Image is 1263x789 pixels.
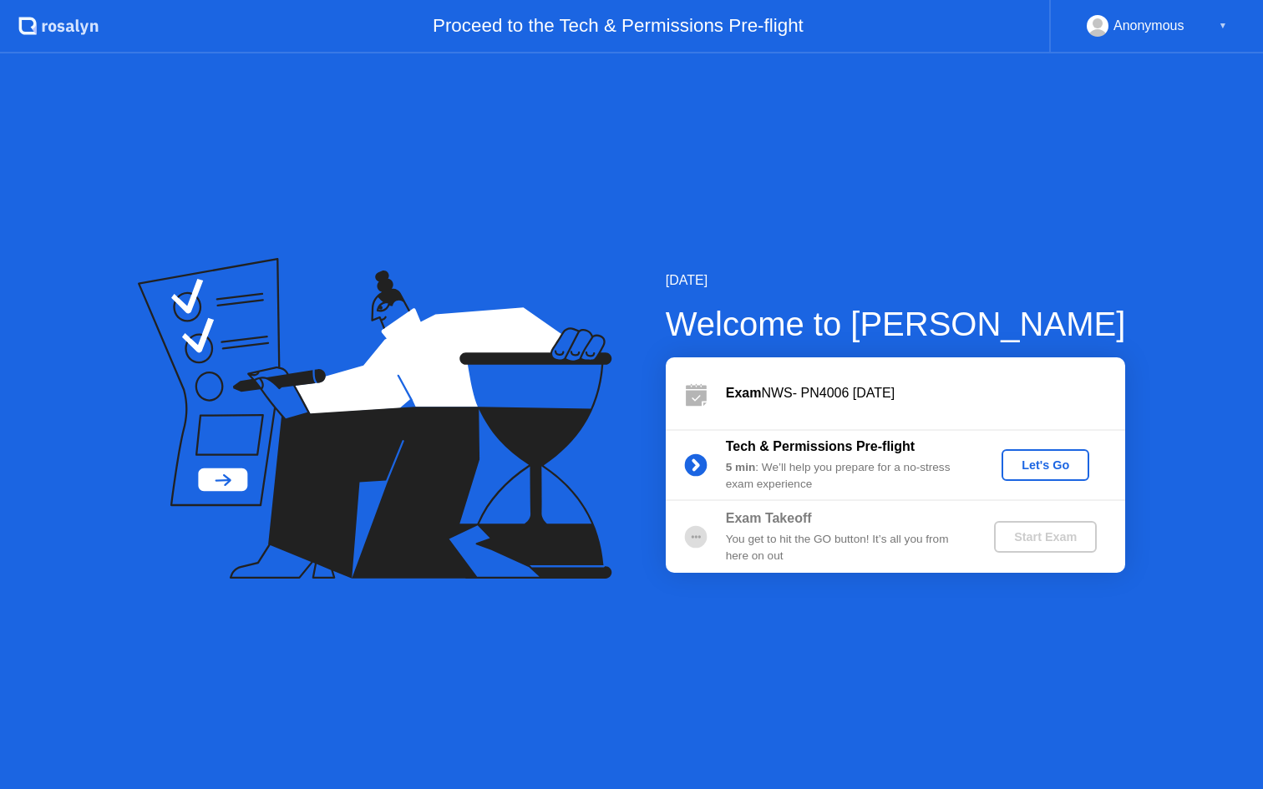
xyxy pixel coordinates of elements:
b: Tech & Permissions Pre-flight [726,439,915,453]
div: ▼ [1219,15,1227,37]
div: NWS- PN4006 [DATE] [726,383,1125,403]
b: Exam [726,386,762,400]
div: Let's Go [1008,458,1083,472]
div: Anonymous [1113,15,1184,37]
div: [DATE] [666,271,1126,291]
div: Start Exam [1001,530,1090,544]
button: Let's Go [1002,449,1089,481]
div: You get to hit the GO button! It’s all you from here on out [726,531,966,565]
div: Welcome to [PERSON_NAME] [666,299,1126,349]
button: Start Exam [994,521,1097,553]
b: 5 min [726,461,756,473]
b: Exam Takeoff [726,511,812,525]
div: : We’ll help you prepare for a no-stress exam experience [726,459,966,493]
